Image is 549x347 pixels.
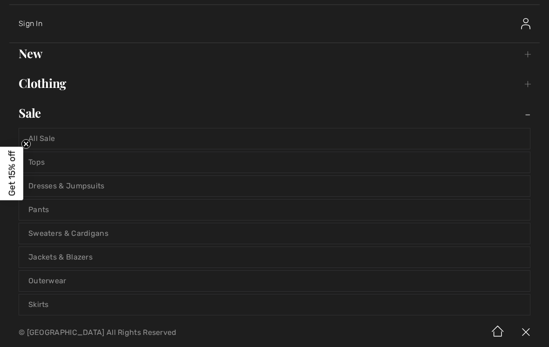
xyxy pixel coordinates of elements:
[22,7,41,15] span: Chat
[9,103,540,123] a: Sale
[19,19,42,28] span: Sign In
[19,294,530,315] a: Skirts
[19,128,530,149] a: All Sale
[484,318,512,347] img: Home
[9,43,540,64] a: New
[19,247,530,267] a: Jackets & Blazers
[7,151,17,196] span: Get 15% off
[19,329,322,336] p: © [GEOGRAPHIC_DATA] All Rights Reserved
[21,140,31,149] button: Close teaser
[19,271,530,291] a: Outerwear
[9,73,540,93] a: Clothing
[19,223,530,244] a: Sweaters & Cardigans
[19,200,530,220] a: Pants
[19,152,530,173] a: Tops
[512,318,540,347] img: X
[19,176,530,196] a: Dresses & Jumpsuits
[521,18,530,29] img: Sign In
